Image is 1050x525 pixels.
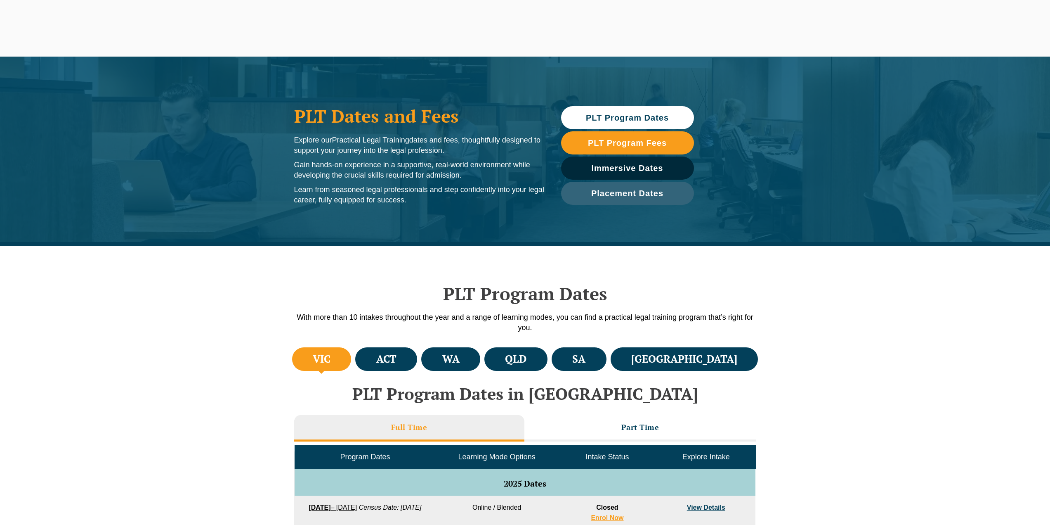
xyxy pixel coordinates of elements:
[340,453,390,461] span: Program Dates
[586,114,669,122] span: PLT Program Dates
[391,423,427,432] h3: Full Time
[505,352,526,366] h4: QLD
[332,136,409,144] span: Practical Legal Training
[591,514,623,521] a: Enrol Now
[313,352,330,366] h4: VIC
[585,453,629,461] span: Intake Status
[359,504,422,511] em: Census Date: [DATE]
[561,131,694,154] a: PLT Program Fees
[290,283,760,304] h2: PLT Program Dates
[596,504,618,511] span: Closed
[458,453,536,461] span: Learning Mode Options
[561,182,694,205] a: Placement Dates
[621,423,659,432] h3: Part Time
[294,135,545,156] p: Explore our dates and fees, thoughtfully designed to support your journey into the legal profession.
[290,312,760,333] p: With more than 10 intakes throughout the year and a range of learning modes, you can find a pract...
[290,385,760,403] h2: PLT Program Dates in [GEOGRAPHIC_DATA]
[561,106,694,129] a: PLT Program Dates
[309,504,330,511] strong: [DATE]
[588,139,667,147] span: PLT Program Fees
[631,352,737,366] h4: [GEOGRAPHIC_DATA]
[591,189,663,197] span: Placement Dates
[572,352,585,366] h4: SA
[504,478,546,489] span: 2025 Dates
[687,504,725,511] a: View Details
[294,106,545,126] h1: PLT Dates and Fees
[682,453,730,461] span: Explore Intake
[309,504,357,511] a: [DATE]– [DATE]
[592,164,663,172] span: Immersive Dates
[376,352,396,366] h4: ACT
[294,160,545,181] p: Gain hands-on experience in a supportive, real-world environment while developing the crucial ski...
[442,352,460,366] h4: WA
[561,157,694,180] a: Immersive Dates
[294,185,545,205] p: Learn from seasoned legal professionals and step confidently into your legal career, fully equipp...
